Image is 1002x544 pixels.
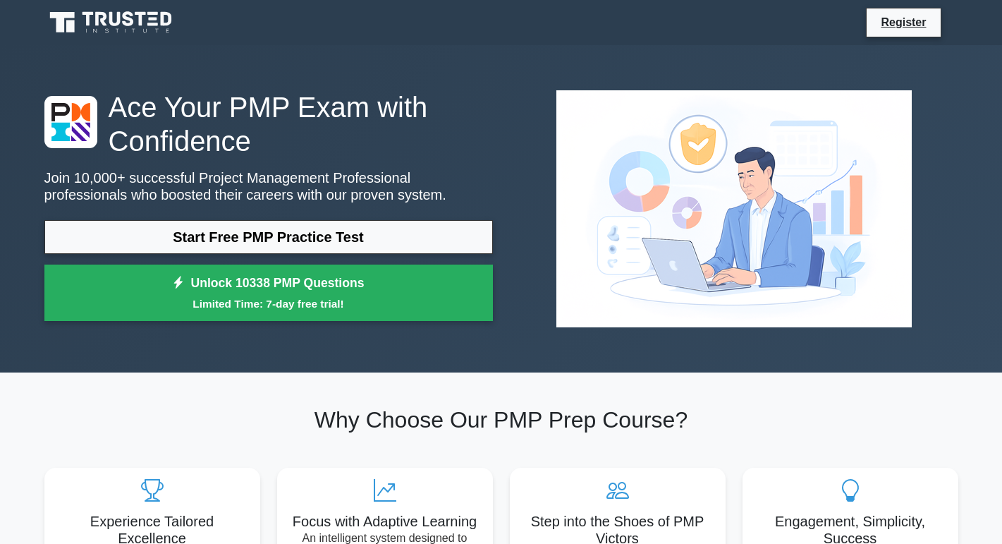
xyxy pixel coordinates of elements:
[872,13,934,31] a: Register
[44,90,493,158] h1: Ace Your PMP Exam with Confidence
[545,79,923,339] img: Project Management Professional Preview
[44,406,958,433] h2: Why Choose Our PMP Prep Course?
[288,513,482,530] h5: Focus with Adaptive Learning
[44,220,493,254] a: Start Free PMP Practice Test
[44,169,493,203] p: Join 10,000+ successful Project Management Professional professionals who boosted their careers w...
[62,296,475,312] small: Limited Time: 7-day free trial!
[44,265,493,321] a: Unlock 10338 PMP QuestionsLimited Time: 7-day free trial!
